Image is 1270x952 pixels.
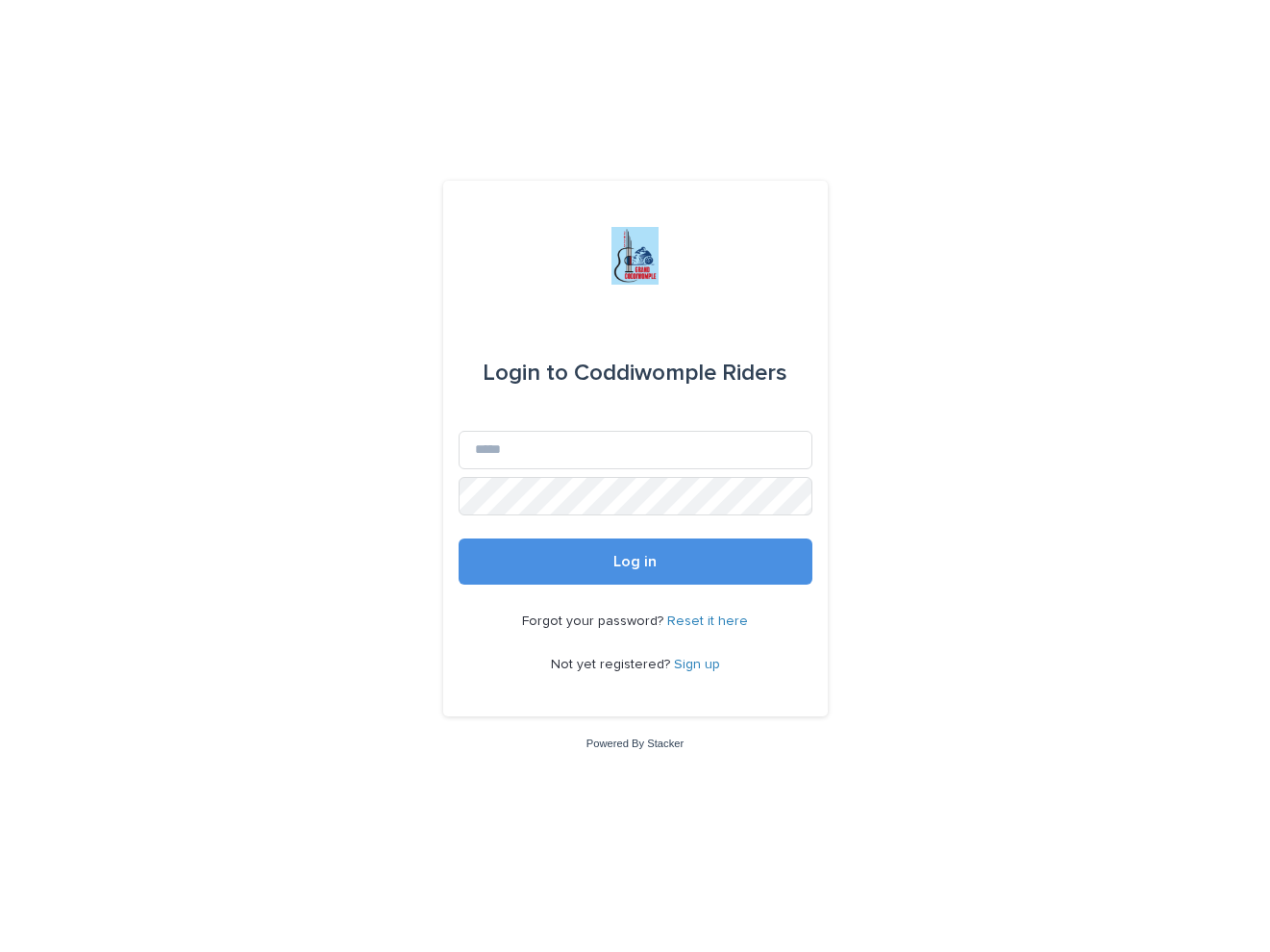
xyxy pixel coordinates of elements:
[611,227,658,285] img: jxsLJbdS1eYBI7rVAS4p
[674,658,720,671] a: Sign up
[522,614,667,628] span: Forgot your password?
[459,539,812,585] button: Log in
[483,362,568,385] span: Login to
[483,346,787,400] div: Coddiwomple Riders
[586,738,684,749] a: Powered By Stacker
[613,554,657,569] span: Log in
[667,614,748,628] a: Reset it here
[551,658,674,671] span: Not yet registered?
